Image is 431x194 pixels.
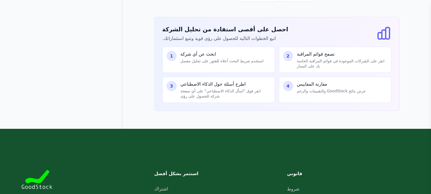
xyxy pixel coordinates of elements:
font: احصل على أقصى استفادة من تحليل الشركة [162,26,288,33]
a: شروط [287,186,300,191]
font: اتبع الخطوات التالية للحصول على رؤى قوية وتتبع استثماراتك. [162,36,276,41]
font: تصفح قوائم المراقبة [297,51,335,57]
font: عرض نتائج GoodStock والتقييمات والزخم [297,89,366,93]
img: شعار جودستوك [22,170,52,189]
font: استخدم شريط البحث أعلاه للعثور على تحليل مفصل [181,59,264,63]
font: مقارنة المقاييس [297,81,327,87]
font: 2 [286,53,290,58]
font: قانوني [287,171,302,176]
font: 3 [170,83,173,89]
font: 1 [170,53,173,58]
font: 4 [286,83,290,89]
font: انقر فوق "اسأل الذكاء الاصطناعي" على أي صفحة شركة للحصول على رؤى [181,89,261,98]
a: اشتراك [154,186,168,191]
font: انقر على الشركات الموجودة في قوائم المراقبة الخاصة بك على اليسار [297,59,385,68]
font: ابحث عن أي شركة [181,51,216,57]
font: استثمر بشكل أفضل [154,171,198,176]
font: اطرح أسئلة حول الذكاء الاصطناعي [181,81,246,87]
